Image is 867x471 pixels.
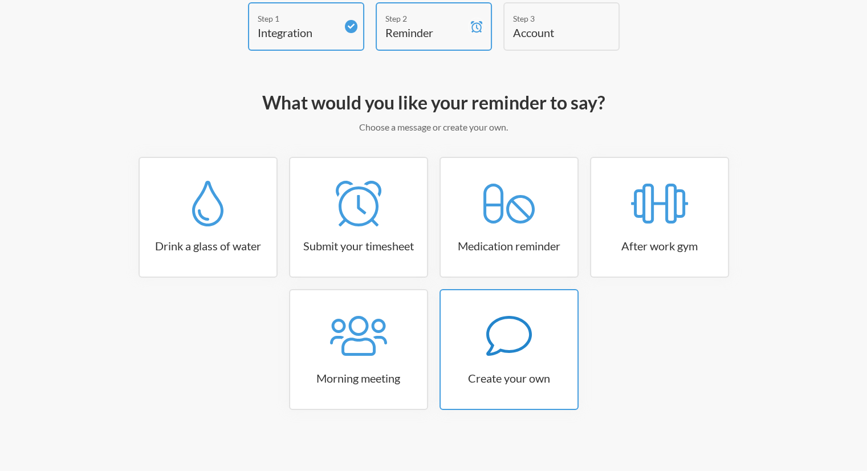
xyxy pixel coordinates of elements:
[103,120,764,134] p: Choose a message or create your own.
[258,25,337,40] h4: Integration
[591,238,728,254] h3: After work gym
[441,238,577,254] h3: Medication reminder
[513,13,593,25] div: Step 3
[140,238,276,254] h3: Drink a glass of water
[441,370,577,386] h3: Create your own
[385,25,465,40] h4: Reminder
[290,370,427,386] h3: Morning meeting
[103,91,764,115] h2: What would you like your reminder to say?
[258,13,337,25] div: Step 1
[513,25,593,40] h4: Account
[290,238,427,254] h3: Submit your timesheet
[385,13,465,25] div: Step 2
